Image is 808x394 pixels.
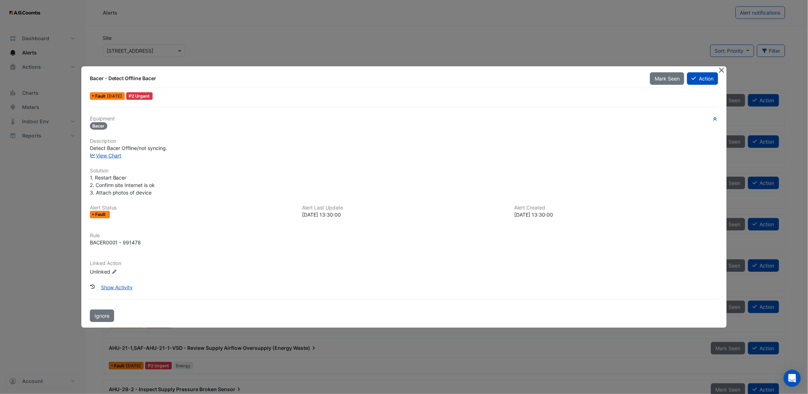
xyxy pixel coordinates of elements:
[95,212,107,217] span: Fault
[90,116,718,122] h6: Equipment
[90,168,718,174] h6: Solution
[90,205,294,211] h6: Alert Status
[687,72,718,85] button: Action
[90,239,141,246] div: BACER0001 - 991478
[655,76,680,82] span: Mark Seen
[94,313,109,319] span: Ignore
[90,260,718,266] h6: Linked Action
[650,72,684,85] button: Mark Seen
[112,269,117,274] fa-icon: Edit Linked Action
[126,92,153,100] div: P2 Urgent
[107,93,122,99] span: Sat 30-Aug-2025 13:30 AEST
[90,75,642,82] div: Bacer - Detect Offline Bacer
[302,205,506,211] h6: Alert Last Update
[90,175,155,196] span: 1. Restart Bacer 2. Confirm site Internet is ok 3. Attach photos of device
[95,94,107,98] span: Fault
[90,233,718,239] h6: Rule
[90,268,175,275] div: Unlinked
[718,66,725,74] button: Close
[515,211,718,218] div: [DATE] 13:30:00
[90,138,718,144] h6: Description
[302,211,506,218] div: [DATE] 13:30:00
[90,122,108,130] span: Bacer
[515,205,718,211] h6: Alert Created
[96,281,137,294] button: Show Activity
[90,310,114,322] button: Ignore
[784,370,801,387] div: Open Intercom Messenger
[90,152,122,159] a: View Chart
[90,145,168,151] span: Detect Bacer Offline/not syncing.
